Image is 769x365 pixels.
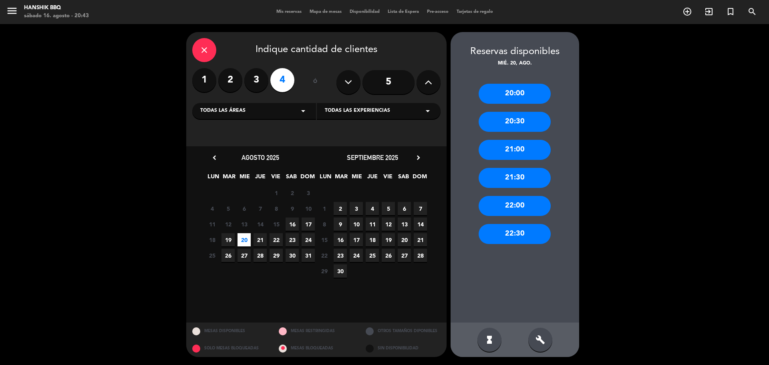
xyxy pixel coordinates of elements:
span: 13 [398,218,411,231]
span: 10 [350,218,363,231]
div: mié. 20, ago. [451,60,579,68]
span: agosto 2025 [242,153,279,161]
span: 9 [334,218,347,231]
span: 28 [414,249,427,262]
span: 31 [302,249,315,262]
span: 30 [286,249,299,262]
span: 25 [366,249,379,262]
i: close [199,45,209,55]
div: 22:30 [479,224,551,244]
span: 3 [350,202,363,215]
span: 19 [382,233,395,246]
i: menu [6,5,18,17]
span: 6 [238,202,251,215]
span: JUE [254,172,267,185]
i: arrow_drop_down [298,106,308,116]
span: 21 [414,233,427,246]
span: 8 [270,202,283,215]
span: 27 [398,249,411,262]
i: hourglass_full [485,335,494,345]
span: 5 [382,202,395,215]
span: Pre-acceso [423,10,453,14]
i: build [535,335,545,345]
span: 28 [254,249,267,262]
span: 20 [398,233,411,246]
span: 14 [254,218,267,231]
div: 20:00 [479,84,551,104]
span: SAB [285,172,298,185]
span: LUN [207,172,220,185]
span: DOM [413,172,426,185]
span: 12 [382,218,395,231]
span: 30 [334,264,347,278]
div: SIN DISPONIBILIDAD [360,340,447,357]
span: 14 [414,218,427,231]
div: MESAS RESTRINGIDAS [273,323,360,340]
span: 16 [334,233,347,246]
span: Todas las áreas [200,107,246,115]
span: 7 [414,202,427,215]
i: chevron_right [414,153,423,162]
div: sábado 16. agosto - 20:43 [24,12,89,20]
span: VIE [381,172,395,185]
span: 1 [270,186,283,200]
span: Mis reservas [272,10,306,14]
span: MAR [222,172,236,185]
span: Tarjetas de regalo [453,10,497,14]
div: 21:00 [479,140,551,160]
span: 3 [302,186,315,200]
div: 22:00 [479,196,551,216]
span: VIE [269,172,282,185]
div: Hanshik BBQ [24,4,89,12]
span: 11 [205,218,219,231]
span: 29 [318,264,331,278]
label: 3 [244,68,268,92]
span: 15 [318,233,331,246]
i: add_circle_outline [682,7,692,16]
span: 12 [221,218,235,231]
span: 21 [254,233,267,246]
span: 27 [238,249,251,262]
span: 8 [318,218,331,231]
span: 17 [302,218,315,231]
span: 6 [398,202,411,215]
span: 22 [270,233,283,246]
span: Disponibilidad [346,10,384,14]
span: 9 [286,202,299,215]
i: chevron_left [210,153,219,162]
span: 16 [286,218,299,231]
span: LUN [319,172,332,185]
span: 11 [366,218,379,231]
span: 19 [221,233,235,246]
span: 29 [270,249,283,262]
i: search [747,7,757,16]
span: JUE [366,172,379,185]
span: 4 [205,202,219,215]
div: SOLO MESAS BLOQUEADAS [186,340,273,357]
span: SAB [397,172,410,185]
span: MAR [334,172,348,185]
span: 24 [350,249,363,262]
div: ó [302,68,328,96]
span: 5 [221,202,235,215]
span: Todas las experiencias [325,107,390,115]
span: 1 [318,202,331,215]
span: 2 [286,186,299,200]
div: Reservas disponibles [451,44,579,60]
span: 2 [334,202,347,215]
span: 25 [205,249,219,262]
div: Indique cantidad de clientes [192,38,441,62]
span: MIE [238,172,251,185]
div: OTROS TAMAÑOS DIPONIBLES [360,323,447,340]
span: 18 [366,233,379,246]
label: 1 [192,68,216,92]
i: arrow_drop_down [423,106,433,116]
span: 23 [286,233,299,246]
span: 7 [254,202,267,215]
span: MIE [350,172,363,185]
span: Lista de Espera [384,10,423,14]
span: 23 [334,249,347,262]
span: 22 [318,249,331,262]
span: 18 [205,233,219,246]
span: 24 [302,233,315,246]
